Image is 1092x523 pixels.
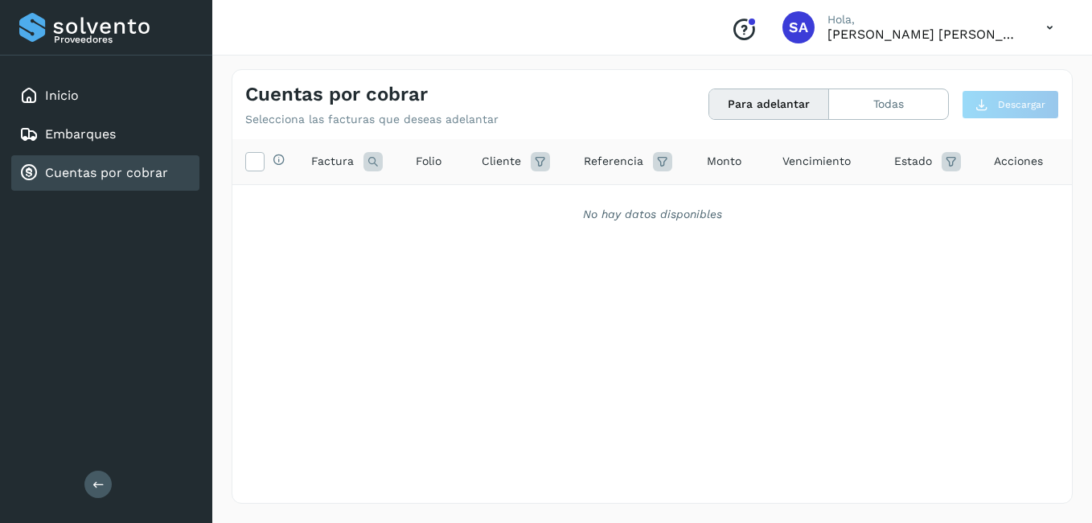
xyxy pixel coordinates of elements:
[54,34,193,45] p: Proveedores
[584,153,643,170] span: Referencia
[829,89,948,119] button: Todas
[962,90,1059,119] button: Descargar
[245,113,499,126] p: Selecciona las facturas que deseas adelantar
[11,155,199,191] div: Cuentas por cobrar
[827,27,1020,42] p: Saul Armando Palacios Martinez
[998,97,1045,112] span: Descargar
[707,153,741,170] span: Monto
[311,153,354,170] span: Factura
[11,117,199,152] div: Embarques
[994,153,1043,170] span: Acciones
[709,89,829,119] button: Para adelantar
[45,165,168,180] a: Cuentas por cobrar
[894,153,932,170] span: Estado
[782,153,851,170] span: Vencimiento
[416,153,441,170] span: Folio
[45,126,116,142] a: Embarques
[11,78,199,113] div: Inicio
[482,153,521,170] span: Cliente
[45,88,79,103] a: Inicio
[827,13,1020,27] p: Hola,
[253,206,1051,223] div: No hay datos disponibles
[245,83,428,106] h4: Cuentas por cobrar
